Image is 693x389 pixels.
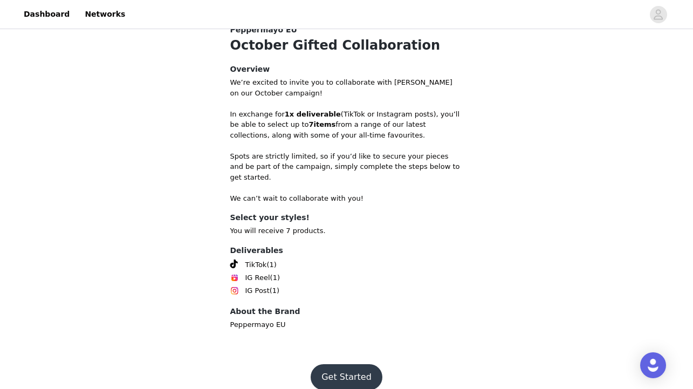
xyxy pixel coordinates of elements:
h4: Deliverables [230,245,463,256]
img: Instagram Reels Icon [230,274,239,282]
a: Dashboard [17,2,76,26]
h4: Select your styles! [230,212,463,223]
a: Networks [78,2,132,26]
p: You will receive 7 products. [230,226,463,236]
span: (1) [270,285,279,296]
span: TikTok [245,260,267,270]
img: Instagram Icon [230,286,239,295]
span: (1) [270,272,280,283]
strong: 7 [308,120,313,128]
strong: 1x deliverable [285,110,341,118]
p: Peppermayo EU [230,319,463,330]
span: (1) [266,260,276,270]
strong: items [314,120,336,128]
p: Spots are strictly limited, so if you’d like to secure your pieces and be part of the campaign, s... [230,151,463,183]
span: IG Reel [245,272,270,283]
h4: Overview [230,64,463,75]
span: Peppermayo EU [230,24,297,36]
span: IG Post [245,285,270,296]
h4: About the Brand [230,306,463,317]
div: Open Intercom Messenger [640,352,666,378]
p: We can’t wait to collaborate with you! [230,193,463,204]
div: avatar [653,6,663,23]
p: In exchange for (TikTok or Instagram posts), you’ll be able to select up to from a range of our l... [230,109,463,141]
p: We’re excited to invite you to collaborate with [PERSON_NAME] on our October campaign! [230,77,463,98]
h1: October Gifted Collaboration [230,36,463,55]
